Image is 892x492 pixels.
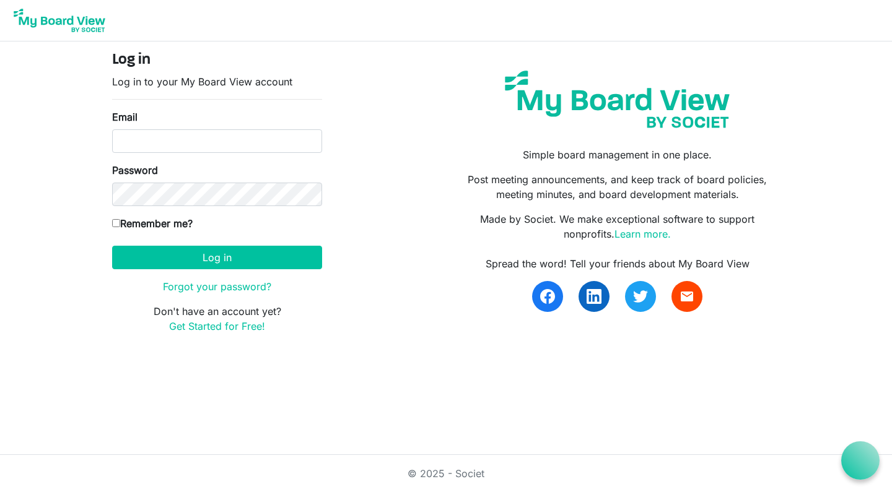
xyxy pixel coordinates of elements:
[112,216,193,231] label: Remember me?
[680,289,694,304] span: email
[112,304,322,334] p: Don't have an account yet?
[112,163,158,178] label: Password
[455,256,780,271] div: Spread the word! Tell your friends about My Board View
[496,61,739,137] img: my-board-view-societ.svg
[614,228,671,240] a: Learn more.
[169,320,265,332] a: Get Started for Free!
[112,219,120,227] input: Remember me?
[587,289,601,304] img: linkedin.svg
[112,246,322,269] button: Log in
[10,5,109,36] img: My Board View Logo
[112,51,322,69] h4: Log in
[671,281,702,312] a: email
[112,74,322,89] p: Log in to your My Board View account
[112,110,138,124] label: Email
[455,212,780,241] p: Made by Societ. We make exceptional software to support nonprofits.
[455,172,780,202] p: Post meeting announcements, and keep track of board policies, meeting minutes, and board developm...
[163,280,271,293] a: Forgot your password?
[633,289,648,304] img: twitter.svg
[455,147,780,162] p: Simple board management in one place.
[540,289,555,304] img: facebook.svg
[408,467,484,480] a: © 2025 - Societ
